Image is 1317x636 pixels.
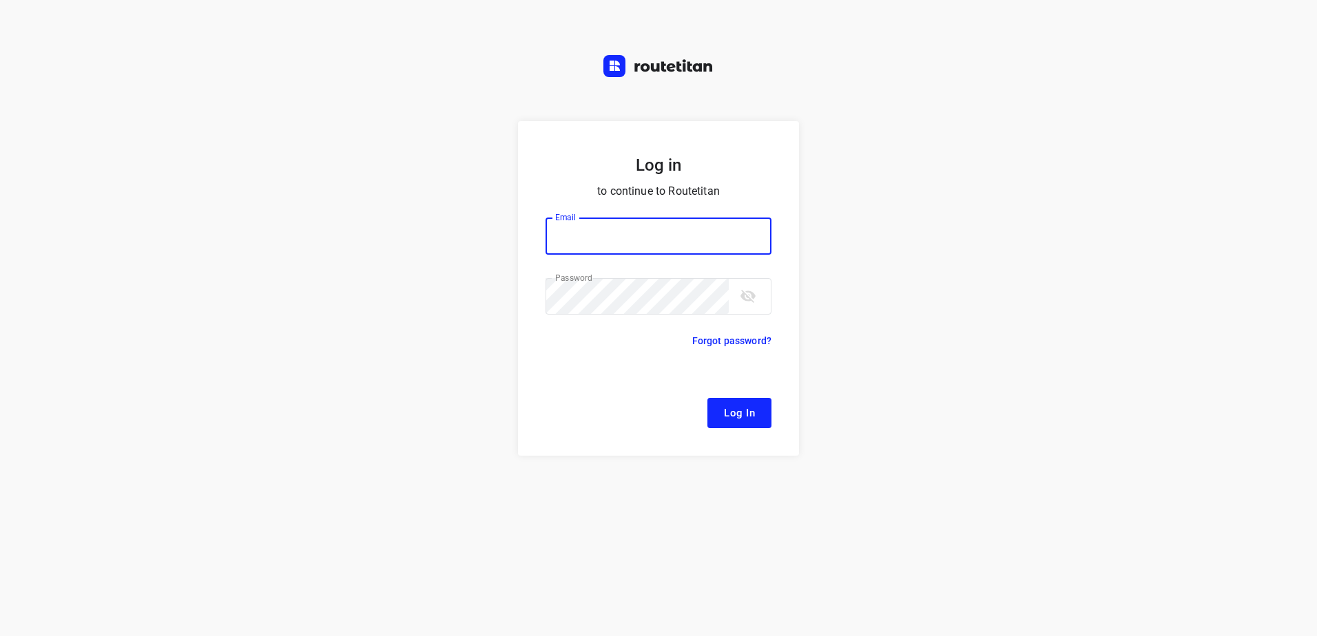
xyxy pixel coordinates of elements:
[734,282,762,310] button: toggle password visibility
[692,332,771,349] p: Forgot password?
[603,55,714,77] img: Routetitan
[724,404,755,422] span: Log In
[546,154,771,176] h5: Log in
[546,182,771,201] p: to continue to Routetitan
[707,398,771,428] button: Log In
